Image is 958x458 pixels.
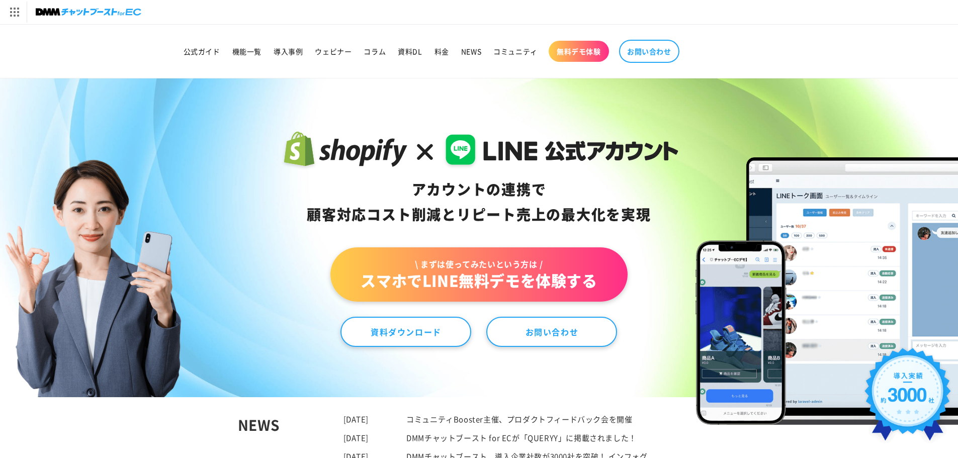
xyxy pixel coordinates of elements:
[860,343,956,452] img: 導入実績約3000社
[340,317,471,347] a: 資料ダウンロード
[392,41,428,62] a: 資料DL
[226,41,268,62] a: 機能一覧
[627,47,671,56] span: お問い合わせ
[619,40,679,63] a: お問い合わせ
[406,414,632,424] a: コミュニティBooster主催、プロダクトフィードバック会を開催
[330,247,627,302] a: \ まずは使ってみたいという方は /スマホでLINE無料デモを体験する
[364,47,386,56] span: コラム
[493,47,538,56] span: コミュニティ
[268,41,309,62] a: 導入事例
[343,432,369,443] time: [DATE]
[309,41,358,62] a: ウェビナー
[280,177,678,227] div: アカウントの連携で 顧客対応コスト削減と リピート売上の 最大化を実現
[184,47,220,56] span: 公式ガイド
[487,41,544,62] a: コミュニティ
[315,47,352,56] span: ウェビナー
[486,317,617,347] a: お問い合わせ
[434,47,449,56] span: 料金
[455,41,487,62] a: NEWS
[232,47,262,56] span: 機能一覧
[2,2,27,23] img: サービス
[36,5,141,19] img: チャットブーストforEC
[358,41,392,62] a: コラム
[274,47,303,56] span: 導入事例
[398,47,422,56] span: 資料DL
[178,41,226,62] a: 公式ガイド
[361,258,597,269] span: \ まずは使ってみたいという方は /
[406,432,637,443] a: DMMチャットブースト for ECが「QUERYY」に掲載されました！
[557,47,601,56] span: 無料デモ体験
[549,41,609,62] a: 無料デモ体験
[343,414,369,424] time: [DATE]
[428,41,455,62] a: 料金
[461,47,481,56] span: NEWS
